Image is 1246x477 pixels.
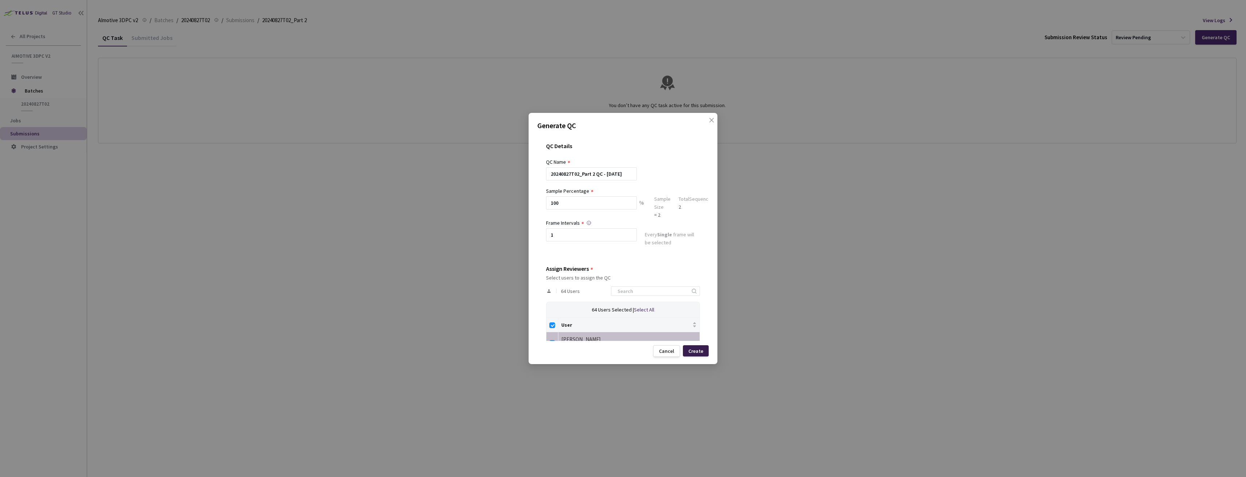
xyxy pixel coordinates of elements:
div: Frame Intervals [546,219,580,227]
div: QC Details [546,143,700,158]
th: User [558,318,700,332]
div: Assign Reviewers [546,265,589,272]
div: Select users to assign the QC [546,275,700,281]
div: Create [688,348,703,354]
span: Select All [634,306,654,313]
div: Total Sequences [679,195,714,203]
span: close [709,117,714,138]
div: = 2 [654,211,671,219]
div: [PERSON_NAME] [561,335,697,344]
input: e.g. 10 [546,196,637,209]
span: 64 Users Selected | [592,306,634,313]
input: Enter frame interval [546,228,637,241]
input: Search [613,287,691,295]
span: 64 Users [561,288,580,294]
span: User [561,322,691,328]
div: 2 [679,203,714,211]
div: Cancel [659,348,674,354]
button: Close [701,117,713,129]
div: Sample Size [654,195,671,211]
p: Generate QC [537,120,709,131]
div: QC Name [546,158,566,166]
div: Sample Percentage [546,187,589,195]
strong: Single [657,231,672,238]
div: % [637,196,646,219]
div: Every frame will be selected [645,231,700,248]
